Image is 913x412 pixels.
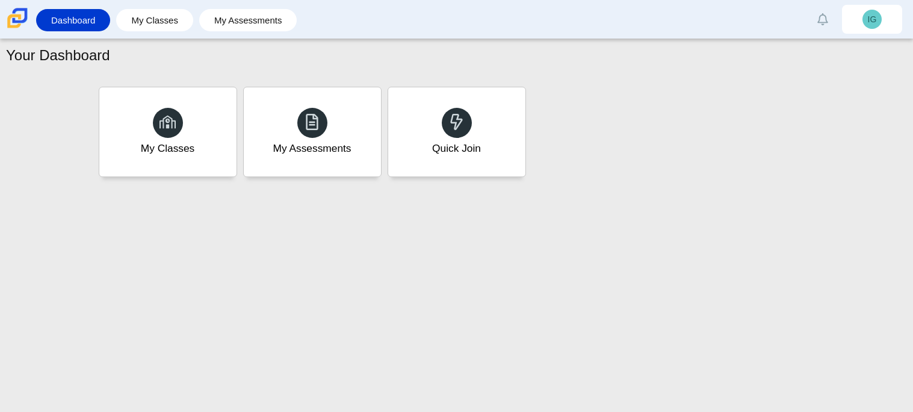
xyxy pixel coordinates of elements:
img: Carmen School of Science & Technology [5,5,30,31]
a: My Classes [122,9,187,31]
a: My Assessments [243,87,382,177]
a: Dashboard [42,9,104,31]
a: My Assessments [205,9,291,31]
a: Quick Join [388,87,526,177]
a: IG [842,5,902,34]
a: Carmen School of Science & Technology [5,22,30,33]
a: Alerts [809,6,836,33]
div: My Classes [141,141,195,156]
div: Quick Join [432,141,481,156]
div: My Assessments [273,141,351,156]
a: My Classes [99,87,237,177]
span: IG [868,15,877,23]
h1: Your Dashboard [6,45,110,66]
